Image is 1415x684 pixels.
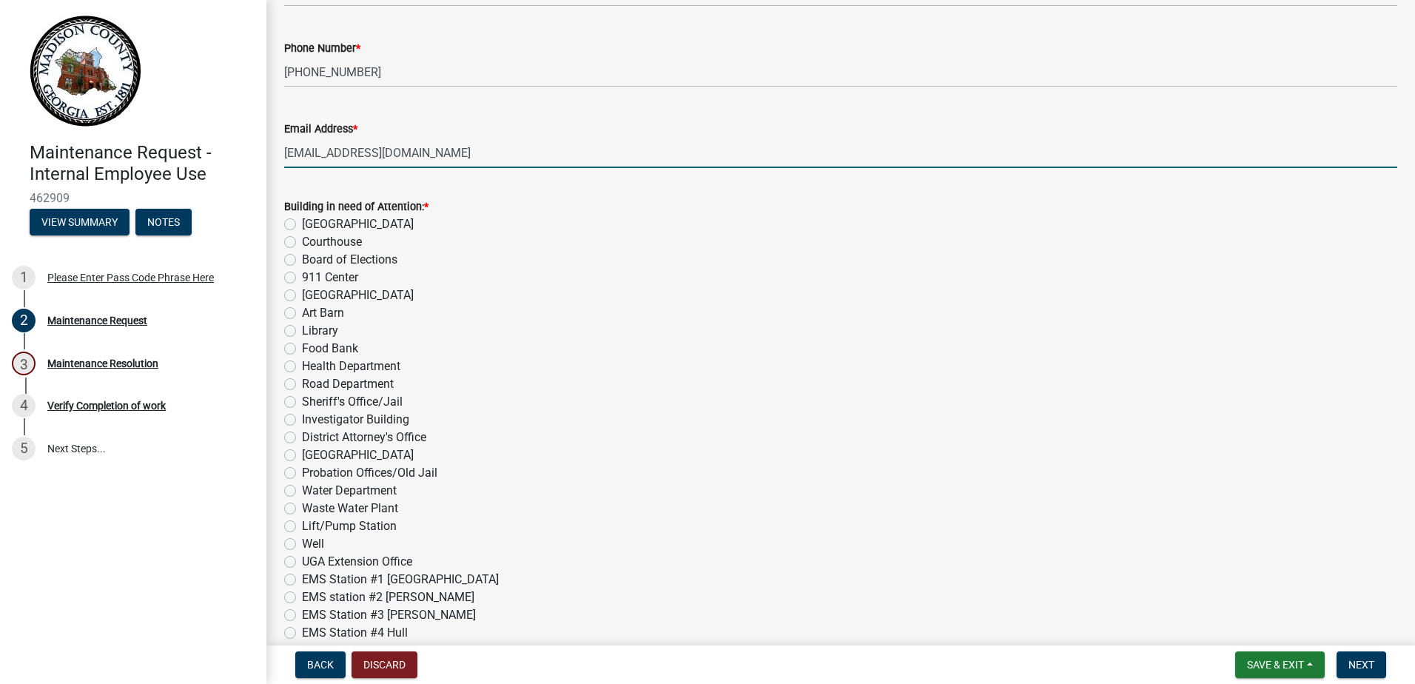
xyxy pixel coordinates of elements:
[1235,651,1325,678] button: Save & Exit
[302,269,358,286] label: 911 Center
[302,340,358,358] label: Food Bank
[302,304,344,322] label: Art Barn
[352,651,417,678] button: Discard
[12,437,36,460] div: 5
[12,309,36,332] div: 2
[12,394,36,418] div: 4
[302,535,324,553] label: Well
[302,589,474,606] label: EMS station #2 [PERSON_NAME]
[302,429,426,446] label: District Attorney's Office
[302,375,394,393] label: Road Department
[47,358,158,369] div: Maintenance Resolution
[284,44,360,54] label: Phone Number
[302,446,414,464] label: [GEOGRAPHIC_DATA]
[302,571,499,589] label: EMS Station #1 [GEOGRAPHIC_DATA]
[30,191,237,205] span: 462909
[302,393,403,411] label: Sheriff's Office/Jail
[302,233,362,251] label: Courthouse
[302,215,414,233] label: [GEOGRAPHIC_DATA]
[1247,659,1304,671] span: Save & Exit
[302,358,400,375] label: Health Department
[302,482,397,500] label: Water Department
[30,209,130,235] button: View Summary
[47,315,147,326] div: Maintenance Request
[135,217,192,229] wm-modal-confirm: Notes
[30,16,141,127] img: Madison County, Georgia
[295,651,346,678] button: Back
[302,411,409,429] label: Investigator Building
[302,464,437,482] label: Probation Offices/Old Jail
[284,124,357,135] label: Email Address
[1337,651,1386,678] button: Next
[1348,659,1374,671] span: Next
[307,659,334,671] span: Back
[302,553,412,571] label: UGA Extension Office
[302,624,408,642] label: EMS Station #4 Hull
[30,142,255,185] h4: Maintenance Request - Internal Employee Use
[284,202,428,212] label: Building in need of Attention:
[47,400,166,411] div: Verify Completion of work
[302,322,338,340] label: Library
[302,500,398,517] label: Waste Water Plant
[302,286,414,304] label: [GEOGRAPHIC_DATA]
[302,251,397,269] label: Board of Elections
[302,517,397,535] label: Lift/Pump Station
[12,266,36,289] div: 1
[302,606,476,624] label: EMS Station #3 [PERSON_NAME]
[47,272,214,283] div: Please Enter Pass Code Phrase Here
[30,217,130,229] wm-modal-confirm: Summary
[12,352,36,375] div: 3
[135,209,192,235] button: Notes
